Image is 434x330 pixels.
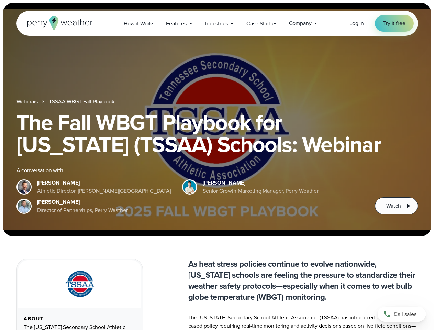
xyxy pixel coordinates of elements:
[16,98,418,106] nav: Breadcrumb
[203,179,319,187] div: [PERSON_NAME]
[188,258,418,302] p: As heat stress policies continue to evolve nationwide, [US_STATE] schools are feeling the pressur...
[16,111,418,155] h1: The Fall WBGT Playbook for [US_STATE] (TSSAA) Schools: Webinar
[124,20,154,28] span: How it Works
[37,187,171,195] div: Athletic Director, [PERSON_NAME][GEOGRAPHIC_DATA]
[289,19,312,27] span: Company
[118,16,160,31] a: How it Works
[16,98,38,106] a: Webinars
[383,19,405,27] span: Try it free
[241,16,283,31] a: Case Studies
[203,187,319,195] div: Senior Growth Marketing Manager, Perry Weather
[49,98,114,106] a: TSSAA WBGT Fall Playbook
[183,180,196,194] img: Spencer Patton, Perry Weather
[349,19,364,27] a: Log in
[57,268,103,300] img: TSSAA-Tennessee-Secondary-School-Athletic-Association.svg
[375,15,413,32] a: Try it free
[16,166,364,175] div: A conversation with:
[386,202,401,210] span: Watch
[375,197,418,214] button: Watch
[24,316,136,322] div: About
[166,20,187,28] span: Features
[37,206,128,214] div: Director of Partnerships, Perry Weather
[205,20,228,28] span: Industries
[246,20,277,28] span: Case Studies
[18,200,31,213] img: Jeff Wood
[18,180,31,194] img: Brian Wyatt
[394,310,416,318] span: Call sales
[37,198,128,206] div: [PERSON_NAME]
[378,307,426,322] a: Call sales
[37,179,171,187] div: [PERSON_NAME]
